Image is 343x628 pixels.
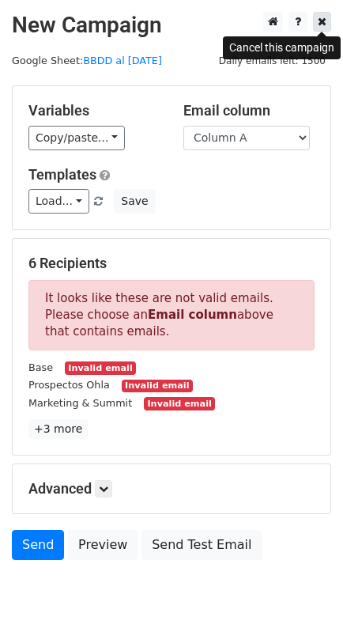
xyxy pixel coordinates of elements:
[12,12,331,39] h2: New Campaign
[28,361,53,373] small: Base
[28,280,315,350] p: It looks like these are not valid emails. Please choose an above that contains emails.
[213,52,331,70] span: Daily emails left: 1500
[12,530,64,560] a: Send
[28,397,132,409] small: Marketing & Summit
[28,102,160,119] h5: Variables
[28,480,315,497] h5: Advanced
[264,552,343,628] iframe: Chat Widget
[213,55,331,66] a: Daily emails left: 1500
[28,189,89,214] a: Load...
[28,255,315,272] h5: 6 Recipients
[264,552,343,628] div: Widget de chat
[65,361,136,375] small: Invalid email
[83,55,162,66] a: BBDD al [DATE]
[114,189,155,214] button: Save
[144,397,215,410] small: Invalid email
[223,36,341,59] div: Cancel this campaign
[28,166,96,183] a: Templates
[122,380,193,393] small: Invalid email
[28,379,110,391] small: Prospectos Ohla
[28,419,88,439] a: +3 more
[183,102,315,119] h5: Email column
[141,530,262,560] a: Send Test Email
[68,530,138,560] a: Preview
[28,126,125,150] a: Copy/paste...
[12,55,162,66] small: Google Sheet:
[148,308,237,322] strong: Email column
